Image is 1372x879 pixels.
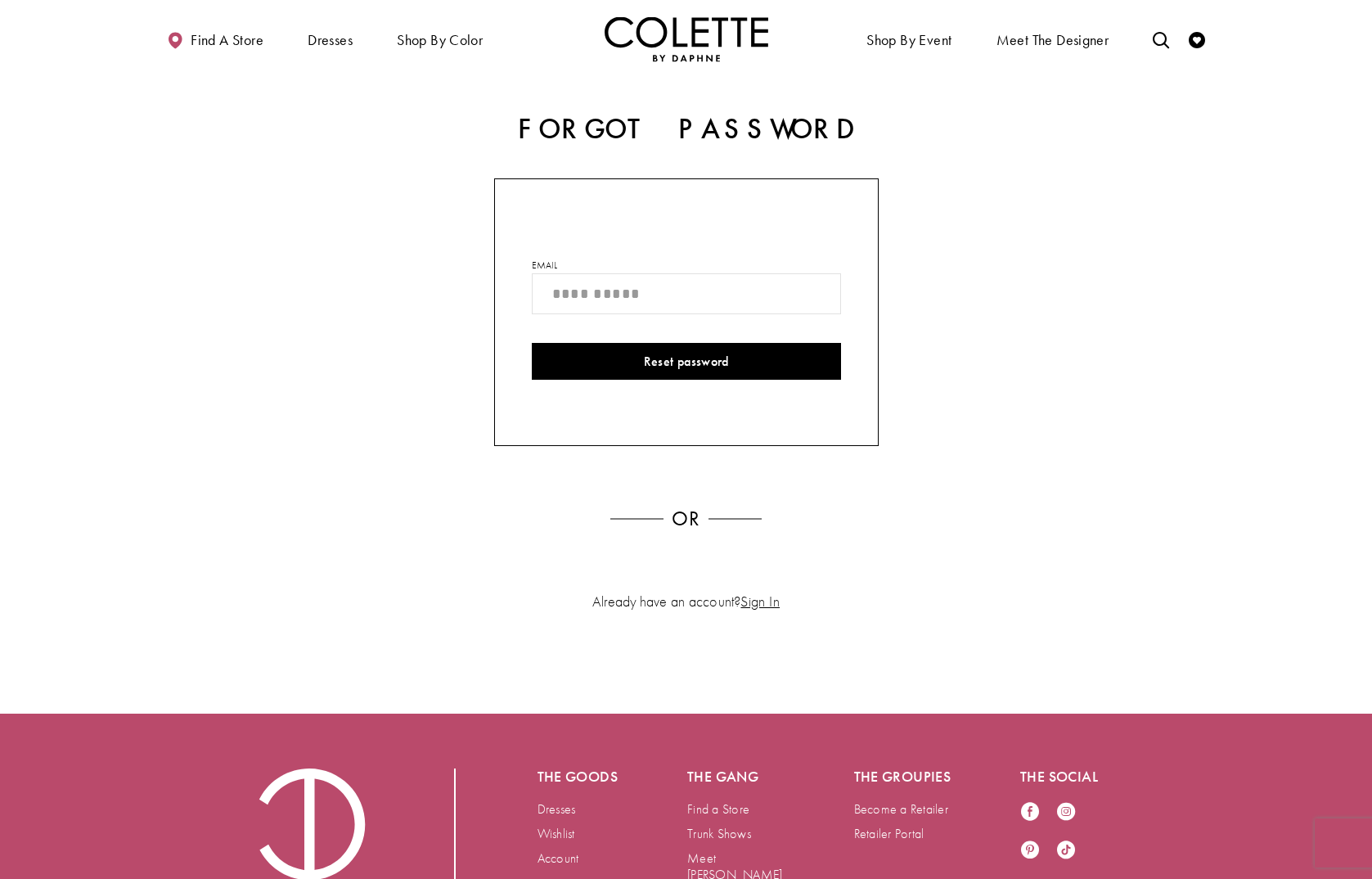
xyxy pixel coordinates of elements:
ul: Follow us [1012,793,1100,870]
a: Wishlist [538,825,575,842]
a: Visit Home Page [605,16,768,61]
a: Find a Store [687,800,749,818]
a: Visit our Facebook - Opens in new tab [1020,801,1040,823]
a: Visit our TikTok - Opens in new tab [1056,840,1076,862]
a: Become a Retailer [854,800,948,818]
span: Shop by color [397,32,483,48]
img: Colette by Daphne [605,16,768,61]
span: Shop By Event [866,32,951,48]
h3: or [672,507,699,530]
label: Email [532,258,558,273]
span: Dresses [308,32,353,48]
a: Dresses [538,800,576,818]
h5: The social [1020,769,1122,785]
a: Toggle search [1149,16,1173,61]
a: Account [538,850,579,867]
p: Already have an account? [494,591,879,611]
a: Find a store [163,16,268,61]
a: Check Wishlist [1185,16,1209,61]
a: Visit our Pinterest - Opens in new tab [1020,840,1040,862]
button: Reset password [532,343,841,380]
span: Meet the designer [996,32,1109,48]
h5: The groupies [854,769,956,785]
span: Dresses [304,16,357,61]
h2: Forgot Password [339,113,1034,146]
a: Sign In [740,592,780,611]
a: Trunk Shows [687,825,751,842]
a: Visit our Instagram - Opens in new tab [1056,801,1076,823]
span: Shop By Event [862,16,956,61]
h5: The gang [687,769,789,785]
span: Shop by color [393,16,487,61]
h5: The goods [538,769,623,785]
a: Retailer Portal [854,825,924,842]
span: Find a store [191,32,263,48]
a: Meet the designer [992,16,1113,61]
